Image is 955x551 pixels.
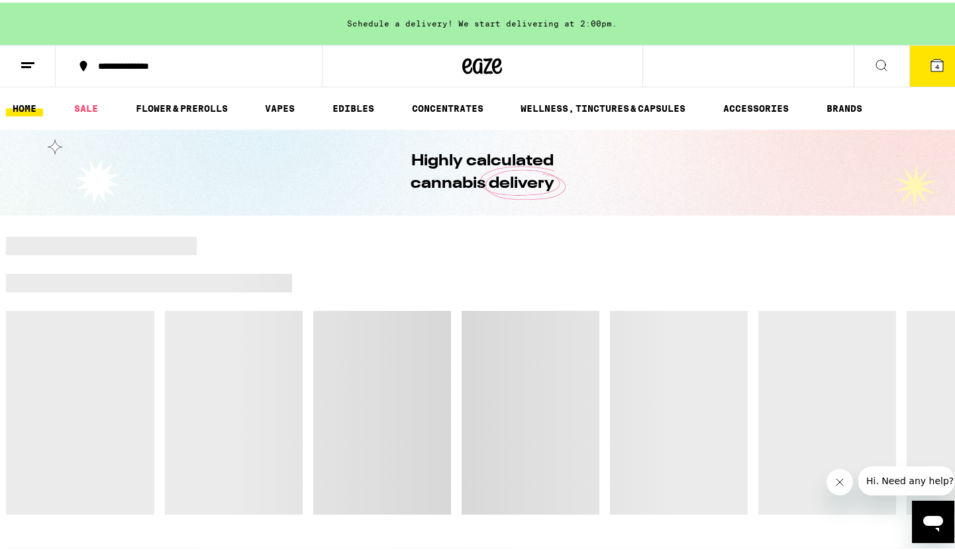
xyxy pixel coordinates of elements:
[405,98,490,114] a: CONCENTRATES
[326,98,381,114] a: EDIBLES
[68,98,105,114] a: SALE
[935,60,939,68] span: 4
[129,98,234,114] a: FLOWER & PREROLLS
[717,98,795,114] a: ACCESSORIES
[820,98,869,114] a: BRANDS
[514,98,692,114] a: WELLNESS, TINCTURES & CAPSULES
[912,498,954,540] iframe: Button to launch messaging window
[858,464,954,493] iframe: Message from company
[258,98,301,114] a: VAPES
[374,148,592,192] h1: Highly calculated cannabis delivery
[827,466,853,493] iframe: Close message
[6,98,43,114] a: HOME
